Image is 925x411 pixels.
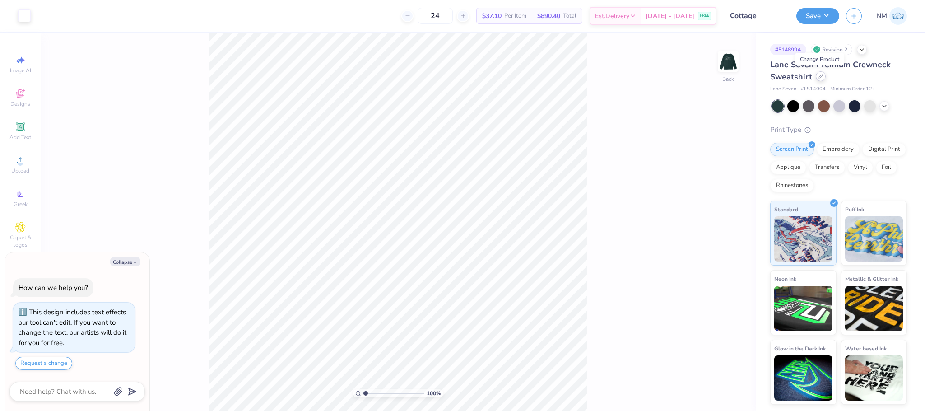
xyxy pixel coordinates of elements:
[876,7,907,25] a: NM
[700,13,709,19] span: FREE
[774,344,826,353] span: Glow in the Dark Ink
[110,257,140,266] button: Collapse
[770,59,891,82] span: Lane Seven Premium Crewneck Sweatshirt
[504,11,526,21] span: Per Item
[595,11,629,21] span: Est. Delivery
[774,355,832,401] img: Glow in the Dark Ink
[418,8,453,24] input: – –
[845,344,887,353] span: Water based Ink
[19,308,126,347] div: This design includes text effects our tool can't edit. If you want to change the text, our artist...
[770,44,806,55] div: # 514899A
[862,143,906,156] div: Digital Print
[817,143,860,156] div: Embroidery
[770,179,814,192] div: Rhinestones
[723,7,790,25] input: Untitled Design
[809,161,845,174] div: Transfers
[845,205,864,214] span: Puff Ink
[845,286,903,331] img: Metallic & Glitter Ink
[11,167,29,174] span: Upload
[830,85,875,93] span: Minimum Order: 12 +
[845,355,903,401] img: Water based Ink
[774,205,798,214] span: Standard
[845,274,898,284] span: Metallic & Glitter Ink
[563,11,576,21] span: Total
[774,216,832,262] img: Standard
[796,8,839,24] button: Save
[722,75,734,83] div: Back
[14,201,28,208] span: Greek
[801,85,826,93] span: # LS14004
[770,85,796,93] span: Lane Seven
[811,44,852,55] div: Revision 2
[10,67,31,74] span: Image AI
[537,11,560,21] span: $890.40
[774,274,796,284] span: Neon Ink
[876,161,897,174] div: Foil
[770,125,907,135] div: Print Type
[482,11,502,21] span: $37.10
[845,216,903,262] img: Puff Ink
[719,52,737,70] img: Back
[876,11,887,21] span: NM
[795,53,844,65] div: Change Product
[9,134,31,141] span: Add Text
[774,286,832,331] img: Neon Ink
[427,389,441,397] span: 100 %
[770,143,814,156] div: Screen Print
[5,234,36,248] span: Clipart & logos
[770,161,806,174] div: Applique
[19,283,88,292] div: How can we help you?
[15,357,72,370] button: Request a change
[889,7,907,25] img: Naina Mehta
[10,100,30,107] span: Designs
[646,11,694,21] span: [DATE] - [DATE]
[848,161,873,174] div: Vinyl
